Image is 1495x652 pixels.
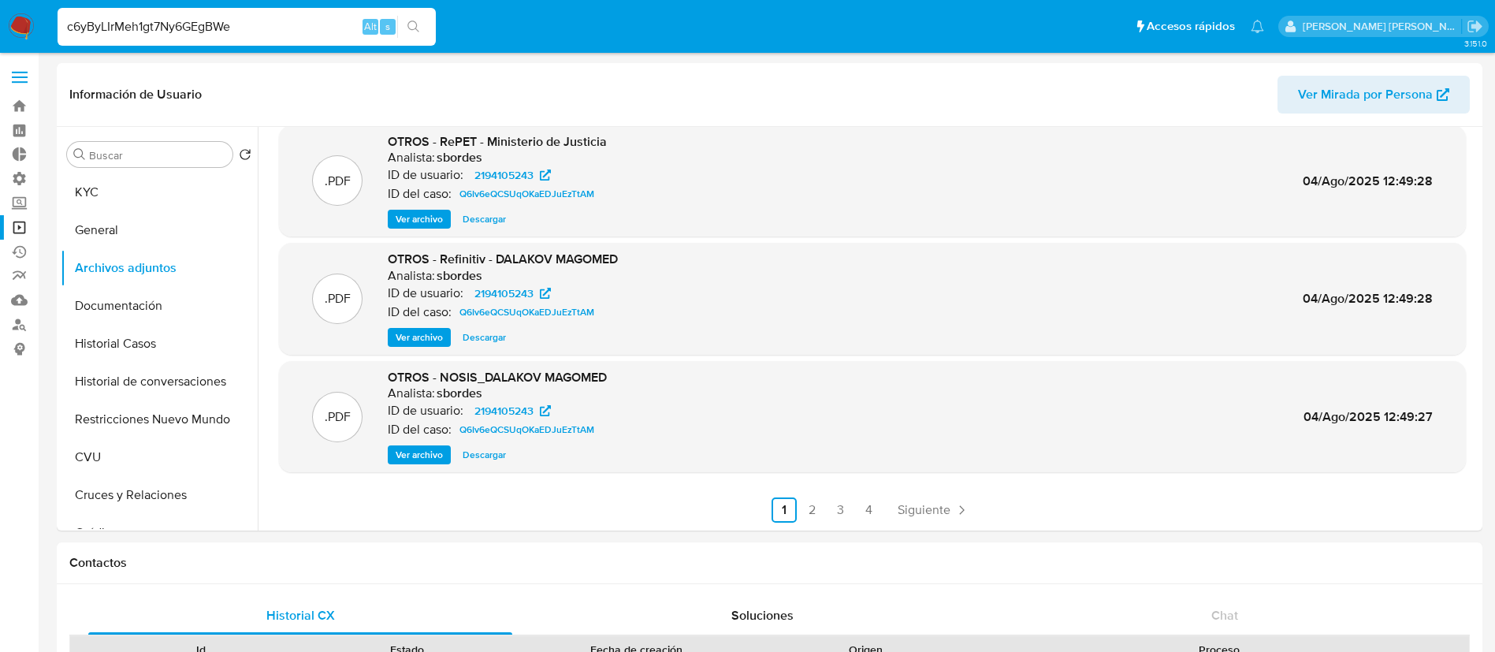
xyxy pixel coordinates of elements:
[453,303,601,322] a: Q6Iv6eQCSUqOKaEDJuEzTtAM
[474,401,534,420] span: 2194105243
[1303,172,1433,190] span: 04/Ago/2025 12:49:28
[388,386,435,401] p: Analista:
[453,184,601,203] a: Q6Iv6eQCSUqOKaEDJuEzTtAM
[891,497,976,523] a: Siguiente
[388,186,452,202] p: ID del caso:
[61,476,258,514] button: Cruces y Relaciones
[61,325,258,363] button: Historial Casos
[1303,289,1433,307] span: 04/Ago/2025 12:49:28
[396,211,443,227] span: Ver archivo
[388,403,463,419] p: ID de usuario:
[388,268,435,284] p: Analista:
[364,19,377,34] span: Alt
[731,606,794,624] span: Soluciones
[69,555,1470,571] h1: Contactos
[857,497,882,523] a: Ir a la página 4
[397,16,430,38] button: search-icon
[61,363,258,401] button: Historial de conversaciones
[1147,18,1235,35] span: Accesos rápidos
[898,504,950,516] span: Siguiente
[61,249,258,287] button: Archivos adjuntos
[61,211,258,249] button: General
[396,447,443,463] span: Ver archivo
[459,420,594,439] span: Q6Iv6eQCSUqOKaEDJuEzTtAM
[459,184,594,203] span: Q6Iv6eQCSUqOKaEDJuEzTtAM
[772,497,797,523] a: Ir a la página 1
[388,132,607,151] span: OTROS - RePET - Ministerio de Justicia
[388,210,451,229] button: Ver archivo
[465,284,560,303] a: 2194105243
[73,148,86,161] button: Buscar
[69,87,202,102] h1: Información de Usuario
[1303,408,1433,426] span: 04/Ago/2025 12:49:27
[455,328,514,347] button: Descargar
[388,422,452,438] p: ID del caso:
[455,445,514,464] button: Descargar
[279,497,1466,523] nav: Paginación
[61,173,258,211] button: KYC
[453,420,601,439] a: Q6Iv6eQCSUqOKaEDJuEzTtAM
[388,368,607,386] span: OTROS - NOSIS_DALAKOV MAGOMED
[61,438,258,476] button: CVU
[89,148,226,162] input: Buscar
[58,17,436,37] input: Buscar usuario o caso...
[385,19,390,34] span: s
[463,447,506,463] span: Descargar
[388,167,463,183] p: ID de usuario:
[1277,76,1470,114] button: Ver Mirada por Persona
[455,210,514,229] button: Descargar
[388,304,452,320] p: ID del caso:
[437,150,482,166] h6: sbordes
[239,148,251,166] button: Volver al orden por defecto
[437,268,482,284] h6: sbordes
[266,606,335,624] span: Historial CX
[800,497,825,523] a: Ir a la página 2
[474,166,534,184] span: 2194105243
[1251,20,1264,33] a: Notificaciones
[396,330,443,345] span: Ver archivo
[61,401,258,438] button: Restricciones Nuevo Mundo
[1211,606,1238,624] span: Chat
[1467,18,1483,35] a: Salir
[325,173,351,190] p: .PDF
[1303,19,1462,34] p: emmanuel.vitiello@mercadolibre.com
[388,445,451,464] button: Ver archivo
[1298,76,1433,114] span: Ver Mirada por Persona
[465,401,560,420] a: 2194105243
[61,287,258,325] button: Documentación
[465,166,560,184] a: 2194105243
[61,514,258,552] button: Créditos
[325,290,351,307] p: .PDF
[388,285,463,301] p: ID de usuario:
[325,408,351,426] p: .PDF
[828,497,853,523] a: Ir a la página 3
[474,284,534,303] span: 2194105243
[463,330,506,345] span: Descargar
[459,303,594,322] span: Q6Iv6eQCSUqOKaEDJuEzTtAM
[388,250,618,268] span: OTROS - Refinitiv - DALAKOV MAGOMED
[388,328,451,347] button: Ver archivo
[437,386,482,401] h6: sbordes
[463,211,506,227] span: Descargar
[388,150,435,166] p: Analista:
